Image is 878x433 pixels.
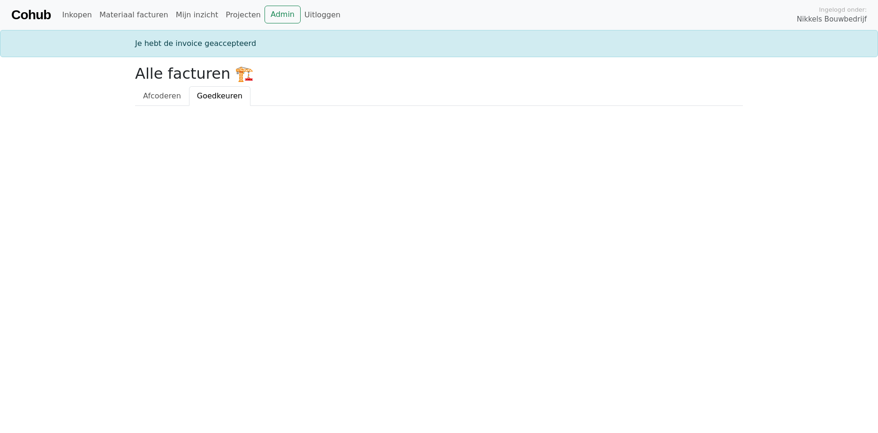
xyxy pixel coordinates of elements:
a: Mijn inzicht [172,6,222,24]
a: Inkopen [58,6,95,24]
a: Cohub [11,4,51,26]
div: Je hebt de invoice geaccepteerd [129,38,749,49]
span: Afcoderen [143,91,181,100]
a: Materiaal facturen [96,6,172,24]
span: Nikkels Bouwbedrijf [797,14,867,25]
span: Ingelogd onder: [819,5,867,14]
a: Uitloggen [301,6,344,24]
h2: Alle facturen 🏗️ [135,65,743,82]
a: Afcoderen [135,86,189,106]
a: Admin [265,6,301,23]
span: Goedkeuren [197,91,242,100]
a: Projecten [222,6,265,24]
a: Goedkeuren [189,86,250,106]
